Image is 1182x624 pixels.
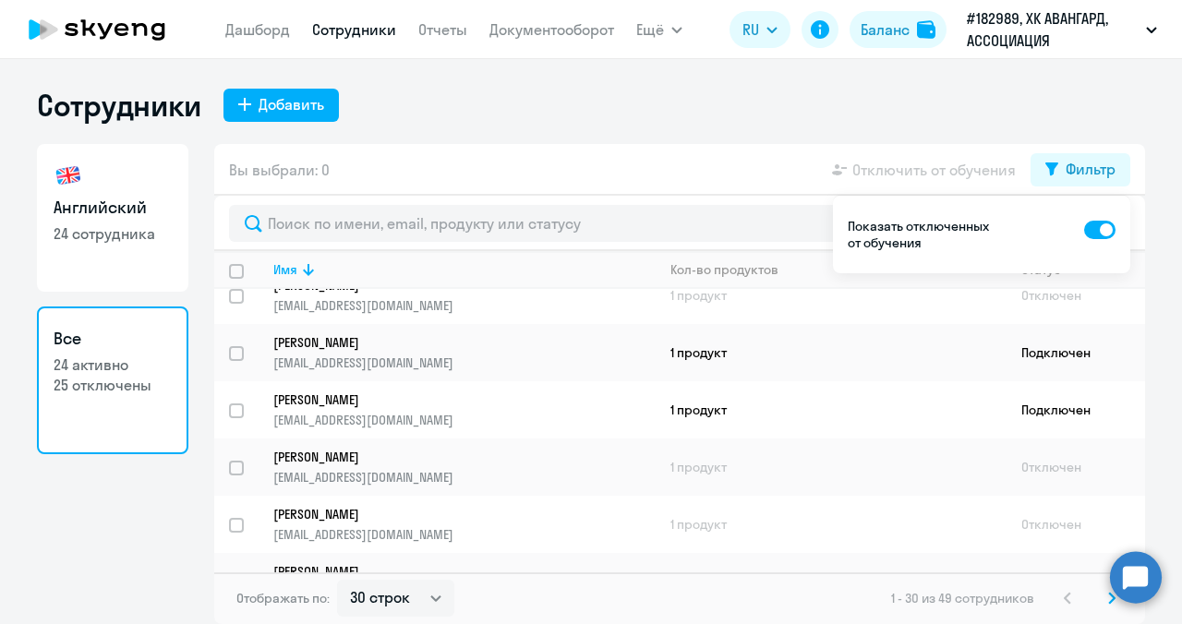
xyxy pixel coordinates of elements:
[236,590,330,606] span: Отображать по:
[967,7,1139,52] p: #182989, ХК АВАНГАРД, АССОЦИАЦИЯ
[229,159,330,181] span: Вы выбрали: 0
[54,375,172,395] p: 25 отключены
[273,391,630,408] p: [PERSON_NAME]
[273,449,655,486] a: [PERSON_NAME][EMAIL_ADDRESS][DOMAIN_NAME]
[958,7,1166,52] button: #182989, ХК АВАНГАРД, АССОЦИАЦИЯ
[1007,553,1145,610] td: Отключен
[223,89,339,122] button: Добавить
[656,553,1007,610] td: 1 продукт
[54,223,172,244] p: 24 сотрудника
[917,20,935,39] img: balance
[273,334,655,371] a: [PERSON_NAME][EMAIL_ADDRESS][DOMAIN_NAME]
[273,261,655,278] div: Имя
[730,11,790,48] button: RU
[225,20,290,39] a: Дашборд
[54,327,172,351] h3: Все
[861,18,910,41] div: Баланс
[273,334,630,351] p: [PERSON_NAME]
[273,391,655,428] a: [PERSON_NAME][EMAIL_ADDRESS][DOMAIN_NAME]
[656,496,1007,553] td: 1 продукт
[656,324,1007,381] td: 1 продукт
[1007,267,1145,324] td: Отключен
[1007,496,1145,553] td: Отключен
[656,267,1007,324] td: 1 продукт
[1021,261,1144,278] div: Статус
[37,144,188,292] a: Английский24 сотрудника
[37,87,201,124] h1: Сотрудники
[273,412,655,428] p: [EMAIL_ADDRESS][DOMAIN_NAME]
[273,354,655,371] p: [EMAIL_ADDRESS][DOMAIN_NAME]
[273,449,630,465] p: [PERSON_NAME]
[1007,381,1145,438] td: Подключен
[1007,438,1145,496] td: Отключен
[891,590,1034,606] span: 1 - 30 из 49 сотрудников
[229,205,1130,242] input: Поиск по имени, email, продукту или статусу
[670,261,1006,278] div: Кол-во продуктов
[1066,158,1116,180] div: Фильтр
[1007,324,1145,381] td: Подключен
[273,469,655,486] p: [EMAIL_ADDRESS][DOMAIN_NAME]
[54,354,172,375] p: 24 активно
[489,20,614,39] a: Документооборот
[273,261,297,278] div: Имя
[54,196,172,220] h3: Английский
[636,18,664,41] span: Ещё
[1031,153,1130,186] button: Фильтр
[850,11,947,48] button: Балансbalance
[273,506,630,522] p: [PERSON_NAME]
[656,381,1007,438] td: 1 продукт
[848,218,994,251] p: Показать отключенных от обучения
[670,261,778,278] div: Кол-во продуктов
[273,563,655,600] a: [PERSON_NAME][EMAIL_ADDRESS][DOMAIN_NAME]
[54,161,83,190] img: english
[37,306,188,454] a: Все24 активно25 отключены
[742,18,759,41] span: RU
[418,20,467,39] a: Отчеты
[273,277,655,314] a: [PERSON_NAME][EMAIL_ADDRESS][DOMAIN_NAME]
[636,11,682,48] button: Ещё
[259,93,324,115] div: Добавить
[273,297,655,314] p: [EMAIL_ADDRESS][DOMAIN_NAME]
[656,438,1007,496] td: 1 продукт
[273,506,655,543] a: [PERSON_NAME][EMAIL_ADDRESS][DOMAIN_NAME]
[312,20,396,39] a: Сотрудники
[273,526,655,543] p: [EMAIL_ADDRESS][DOMAIN_NAME]
[273,563,630,580] p: [PERSON_NAME]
